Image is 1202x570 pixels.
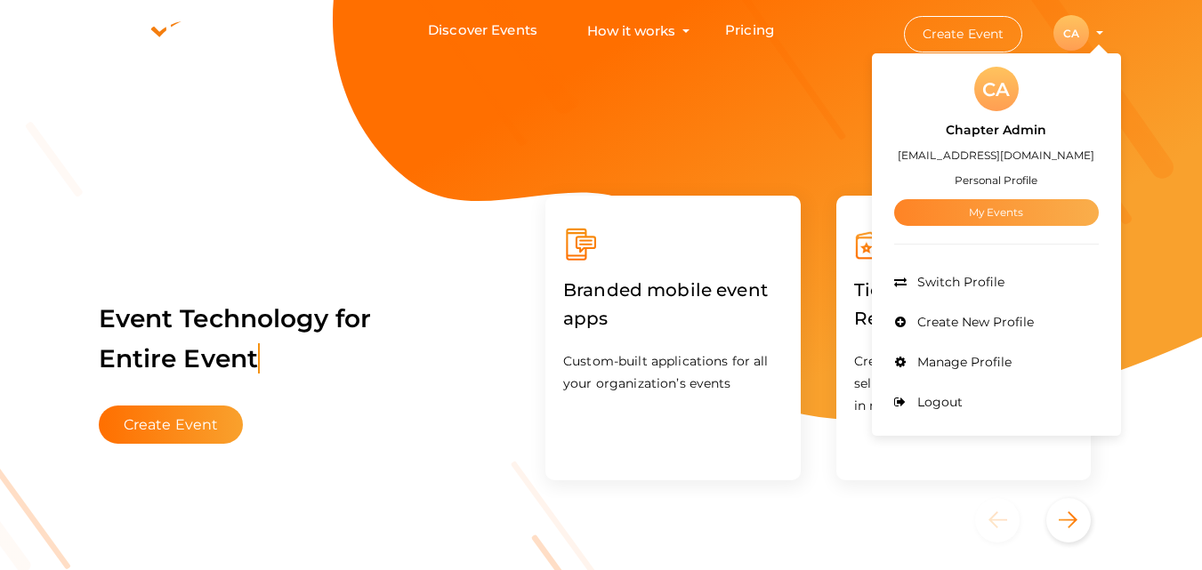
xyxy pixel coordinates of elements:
[1048,14,1094,52] button: CA
[1053,15,1089,51] div: CA
[582,14,681,47] button: How it works
[563,262,783,346] label: Branded mobile event apps
[428,14,537,47] a: Discover Events
[854,311,1074,328] a: Ticketing & Registration
[913,354,1012,370] span: Manage Profile
[974,67,1019,111] div: CA
[894,199,1099,226] a: My Events
[99,343,261,373] span: Entire Event
[99,277,372,401] label: Event Technology for
[904,16,1023,52] button: Create Event
[1046,498,1091,542] button: Next
[563,311,783,328] a: Branded mobile event apps
[854,262,1074,346] label: Ticketing & Registration
[955,173,1037,187] small: Personal Profile
[913,314,1034,330] span: Create New Profile
[1053,27,1089,40] profile-pic: CA
[913,394,963,410] span: Logout
[99,405,244,444] button: Create Event
[854,350,1074,417] p: Create your event and start selling your tickets/registrations in minutes.
[913,274,1004,290] span: Switch Profile
[975,498,1042,542] button: Previous
[946,120,1046,140] label: Chapter Admin
[725,14,774,47] a: Pricing
[898,145,1094,165] label: [EMAIL_ADDRESS][DOMAIN_NAME]
[563,350,783,395] p: Custom-built applications for all your organization’s events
